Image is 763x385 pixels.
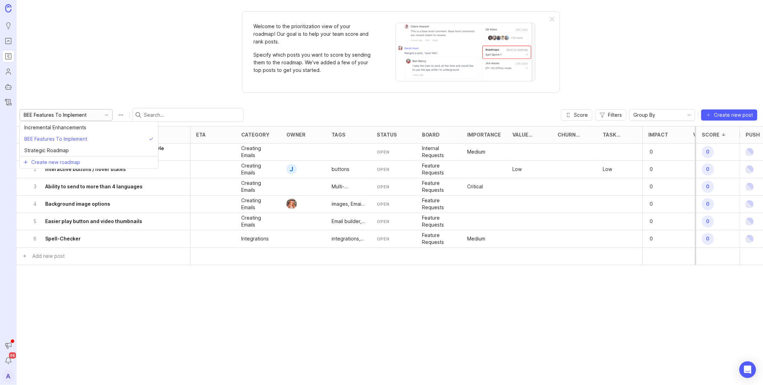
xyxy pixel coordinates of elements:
svg: prefix icon Plus [23,159,29,165]
img: Bronwen W [284,199,300,209]
p: 6 [32,235,38,242]
svg: toggle icon [684,112,695,118]
p: Feature Requests [422,214,456,228]
h6: Ability to send to more than 4 languages [45,183,143,190]
span: 0 [702,163,714,175]
img: Linear Logo [746,161,754,178]
p: 2 [693,164,715,174]
p: Email builder, videos [332,218,366,225]
span: 0 [702,233,714,245]
button: 6Spell-Checker [32,230,171,247]
div: Feature Requests [422,197,456,211]
span: Incremental Enhancements [24,124,86,131]
p: 0 [648,199,670,209]
div: Task impact [603,132,628,137]
div: open [377,166,390,172]
span: 0 [702,215,714,228]
div: Low [603,166,612,173]
img: Linear Logo [746,230,754,247]
button: Score [561,109,592,121]
h6: Spell-Checker [45,235,81,242]
div: Open Intercom Messenger [739,361,756,378]
img: Linear Logo [746,213,754,230]
p: Feature Requests [422,162,456,176]
button: Create new post [701,109,757,121]
p: 2 [32,166,38,173]
span: 99 [9,352,16,359]
div: open [377,184,390,190]
img: Linear Logo [746,144,754,161]
img: Linear Logo [746,178,754,195]
p: Low [512,166,522,173]
a: Roadmaps [2,50,15,63]
p: Multi-language emails [332,183,366,190]
p: Creating Emails [241,197,275,211]
p: images, Email builder [332,200,366,207]
button: 5Easier play button and video thumbnails [32,213,171,230]
div: Impact [648,132,668,137]
p: buttons [332,166,349,173]
p: Feature Requests [422,180,456,194]
p: 0 [648,182,670,191]
div: Medium [467,148,485,155]
h6: Background image options [45,200,110,207]
div: Score [702,132,720,137]
button: 4Background image options [32,196,171,213]
p: Internal Requests [422,145,456,159]
div: category [241,132,269,137]
p: Integrations [241,235,269,242]
button: Roadmap options [115,109,127,121]
a: Ideas [2,19,15,32]
p: 14 [693,234,715,244]
p: Creating Emails [241,145,275,159]
button: A [2,370,15,382]
p: Feature Requests [422,232,456,246]
p: 21 [693,182,715,191]
div: Creating Emails [241,162,275,176]
button: Notifications [2,354,15,367]
div: Importance [467,132,501,137]
a: Autopilot [2,81,15,93]
p: 5 [32,218,38,225]
div: eta [196,132,206,137]
div: board [422,132,440,137]
h6: Easier play button and video thumbnails [45,218,142,225]
div: Churn risk? [558,132,583,137]
svg: toggle icon [101,112,112,118]
div: Medium [467,235,485,242]
p: 4 [32,200,38,207]
span: Create new roadmap [31,159,80,166]
p: Specify which posts you want to score by sending them to the roadmap. We’ve added a few of your t... [253,51,372,74]
p: 0 [648,234,670,244]
p: 0 [648,164,670,174]
p: Creating Emails [241,214,275,228]
div: J [286,164,297,174]
button: Filters [595,109,626,121]
div: toggle menu [19,109,113,121]
svg: check icon [149,137,156,141]
h6: Interactive buttons / hover states [45,166,126,173]
p: 0 [648,216,670,226]
button: Announcements [2,339,15,352]
button: 3Ability to send to more than 4 languages [32,178,171,195]
p: 38 [693,199,715,209]
div: owner [286,132,306,137]
p: integrations, Incremental Enhancements [332,235,366,242]
span: Strategic Roadmap [24,147,69,154]
div: Critical [467,183,483,190]
div: open [377,149,390,155]
p: Welcome to the prioritization view of your roadmap! Our goal is to help your team score and rank ... [253,23,372,46]
a: Users [2,65,15,78]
